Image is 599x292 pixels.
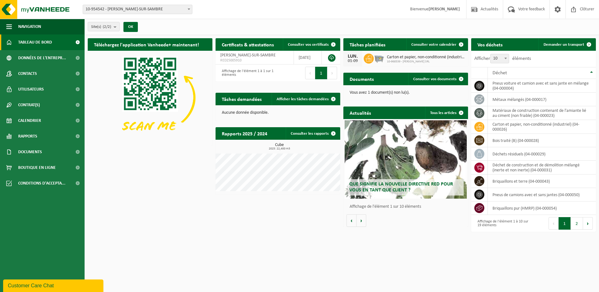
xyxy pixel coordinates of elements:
span: Site(s) [91,22,111,32]
p: Affichage de l'élément 1 sur 10 éléments [350,205,465,209]
td: pneus voiture et camion avec et sans jante en mélange (04-000004) [488,79,596,93]
span: Utilisateurs [18,81,44,97]
h2: Rapports 2025 / 2024 [216,127,273,139]
span: Déchet [492,70,507,76]
span: Navigation [18,19,41,34]
span: Que signifie la nouvelle directive RED pour vous en tant que client ? [349,182,453,193]
p: Vous avez 1 document(s) non lu(s). [350,91,462,95]
td: pneus de camions avec et sans jantes (04-000050) [488,188,596,201]
button: OK [123,22,138,32]
div: LUN. [346,54,359,59]
button: Volgende [357,214,366,227]
span: Demander un transport [544,43,584,47]
td: [DATE] [294,51,322,65]
h2: Actualités [343,107,377,119]
count: (2/2) [103,25,111,29]
strong: [PERSON_NAME] [429,7,460,12]
td: briquaillons et terre (04-000043) [488,175,596,188]
h2: Vos déchets [471,38,509,50]
label: Afficher éléments [474,56,531,61]
td: déchet de construction et de démolition mélangé (inerte et non inerte) (04-000031) [488,161,596,175]
td: bois traité (B) (04-000028) [488,134,596,147]
button: 2 [571,217,583,230]
span: Rapports [18,128,37,144]
a: Que signifie la nouvelle directive RED pour vous en tant que client ? [345,120,467,199]
span: Calendrier [18,113,41,128]
span: 10-968539 - [PERSON_NAME] SRL [387,60,465,64]
span: Conditions d'accepta... [18,175,65,191]
img: Download de VHEPlus App [88,51,212,144]
button: 1 [315,67,327,79]
a: Afficher les tâches demandées [272,93,340,105]
button: Next [327,67,337,79]
button: 1 [559,217,571,230]
button: Site(s)(2/2) [88,22,120,31]
button: Previous [549,217,559,230]
span: Consulter votre calendrier [411,43,456,47]
h2: Certificats & attestations [216,38,280,50]
span: RED25005910 [220,58,289,63]
a: Tous les articles [425,107,467,119]
span: Contacts [18,66,37,81]
a: Demander un transport [539,38,595,51]
div: Affichage de l'élément 1 à 10 sur 19 éléments [474,216,530,230]
span: 2025: 22,400 m3 [219,147,340,150]
iframe: chat widget [3,278,105,292]
span: 10 [491,54,509,63]
button: Previous [305,67,315,79]
button: Next [583,217,593,230]
span: Tableau de bord [18,34,52,50]
p: Aucune donnée disponible. [222,111,334,115]
span: [PERSON_NAME]-SUR-SAMBRE [220,53,276,58]
div: 01-09 [346,59,359,63]
td: métaux mélangés (04-000017) [488,93,596,106]
span: Données de l'entrepr... [18,50,66,66]
span: 10-954542 - SNEESSENS BERNARD - JEMEPPE-SUR-SAMBRE [83,5,192,14]
h2: Téléchargez l'application Vanheede+ maintenant! [88,38,205,50]
h2: Documents [343,73,380,85]
a: Consulter vos certificats [283,38,340,51]
span: Boutique en ligne [18,160,56,175]
span: Afficher les tâches demandées [277,97,329,101]
a: Consulter les rapports [286,127,340,140]
h3: Cube [219,143,340,150]
td: matériaux de construction contenant de l'amiante lié au ciment (non friable) (04-000023) [488,106,596,120]
h2: Tâches demandées [216,93,268,105]
img: WB-2500-GAL-GY-01 [374,53,384,63]
span: Consulter vos certificats [288,43,329,47]
a: Consulter votre calendrier [406,38,467,51]
h2: Tâches planifiées [343,38,392,50]
span: Carton et papier, non-conditionné (industriel) [387,55,465,60]
a: Consulter vos documents [408,73,467,85]
td: déchets résiduels (04-000029) [488,147,596,161]
span: Contrat(s) [18,97,40,113]
td: carton et papier, non-conditionné (industriel) (04-000026) [488,120,596,134]
div: Affichage de l'élément 1 à 1 sur 1 éléments [219,66,275,80]
td: briquaillons pur (HMRP) (04-000054) [488,201,596,215]
span: Documents [18,144,42,160]
button: Vorige [346,214,357,227]
span: Consulter vos documents [413,77,456,81]
span: 10 [490,54,509,63]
